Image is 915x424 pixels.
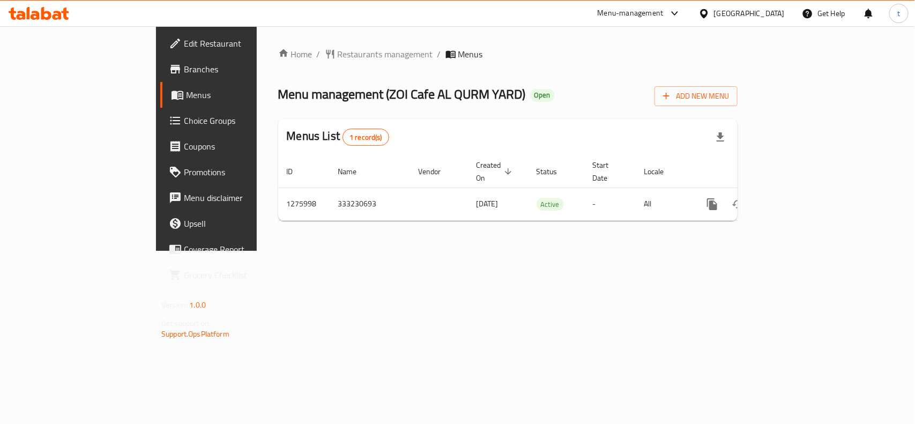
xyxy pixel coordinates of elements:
[343,132,389,143] span: 1 record(s)
[419,165,455,178] span: Vendor
[278,48,738,61] nav: breadcrumb
[161,298,188,312] span: Version:
[184,217,300,230] span: Upsell
[530,89,555,102] div: Open
[714,8,785,19] div: [GEOGRAPHIC_DATA]
[160,31,309,56] a: Edit Restaurant
[338,48,433,61] span: Restaurants management
[184,191,300,204] span: Menu disclaimer
[317,48,321,61] li: /
[287,128,389,146] h2: Menus List
[654,86,738,106] button: Add New Menu
[593,159,623,184] span: Start Date
[287,165,307,178] span: ID
[477,159,515,184] span: Created On
[184,243,300,256] span: Coverage Report
[184,63,300,76] span: Branches
[278,155,811,221] table: enhanced table
[278,82,526,106] span: Menu management ( ZOI Cafe AL QURM YARD )
[184,114,300,127] span: Choice Groups
[897,8,900,19] span: t
[184,269,300,281] span: Grocery Checklist
[160,236,309,262] a: Coverage Report
[644,165,678,178] span: Locale
[161,327,229,341] a: Support.OpsPlatform
[636,188,691,220] td: All
[160,82,309,108] a: Menus
[184,37,300,50] span: Edit Restaurant
[477,197,499,211] span: [DATE]
[160,133,309,159] a: Coupons
[184,140,300,153] span: Coupons
[338,165,371,178] span: Name
[189,298,206,312] span: 1.0.0
[161,316,211,330] span: Get support on:
[700,191,725,217] button: more
[537,165,571,178] span: Status
[708,124,733,150] div: Export file
[437,48,441,61] li: /
[160,262,309,288] a: Grocery Checklist
[530,91,555,100] span: Open
[584,188,636,220] td: -
[691,155,811,188] th: Actions
[725,191,751,217] button: Change Status
[325,48,433,61] a: Restaurants management
[186,88,300,101] span: Menus
[330,188,410,220] td: 333230693
[663,90,729,103] span: Add New Menu
[160,185,309,211] a: Menu disclaimer
[458,48,483,61] span: Menus
[160,159,309,185] a: Promotions
[160,108,309,133] a: Choice Groups
[537,198,564,211] span: Active
[184,166,300,178] span: Promotions
[160,56,309,82] a: Branches
[160,211,309,236] a: Upsell
[598,7,664,20] div: Menu-management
